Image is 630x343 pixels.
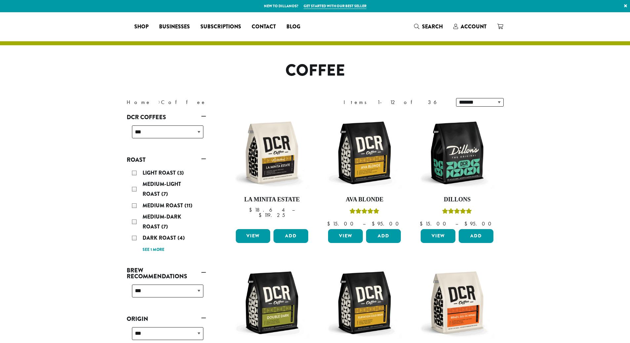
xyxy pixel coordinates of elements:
[143,180,181,198] span: Medium-Light Roast
[409,21,448,32] a: Search
[252,23,276,31] span: Contact
[459,229,493,243] button: Add
[327,220,357,227] bdi: 15.00
[127,99,151,106] a: Home
[234,196,310,203] h4: La Minita Estate
[234,115,310,191] img: DCR-12oz-La-Minita-Estate-Stock-scaled.png
[143,169,177,177] span: Light Roast
[158,96,160,106] span: ›
[419,115,495,191] img: DCR-12oz-Dillons-Stock-scaled.png
[127,165,206,257] div: Roast
[421,229,455,243] a: View
[366,229,401,243] button: Add
[249,206,255,213] span: $
[420,220,425,227] span: $
[249,206,286,213] bdi: 18.64
[134,23,148,31] span: Shop
[200,23,241,31] span: Subscriptions
[143,202,185,209] span: Medium Roast
[259,212,285,219] bdi: 119.25
[419,196,495,203] h4: Dillons
[292,206,295,213] span: –
[326,265,402,341] img: DCR-12oz-Elevation-Cold-Brew-Stock-scaled.png
[143,234,178,242] span: Dark Roast
[143,247,164,253] a: See 1 more
[161,190,168,198] span: (7)
[464,220,470,227] span: $
[327,220,333,227] span: $
[344,98,446,106] div: Items 1-12 of 36
[372,220,402,227] bdi: 95.00
[363,220,365,227] span: –
[127,313,206,325] a: Origin
[419,265,495,341] img: DCR-12oz-Brazil-Sul-De-Minas-Stock-scaled.png
[127,265,206,282] a: Brew Recommendations
[122,61,509,80] h1: Coffee
[455,220,458,227] span: –
[127,123,206,146] div: DCR Coffees
[419,115,495,226] a: DillonsRated 5.00 out of 5
[236,229,271,243] a: View
[129,21,154,32] a: Shop
[464,220,494,227] bdi: 95.00
[127,112,206,123] a: DCR Coffees
[461,23,486,30] span: Account
[420,220,449,227] bdi: 15.00
[328,229,363,243] a: View
[127,98,305,106] nav: Breadcrumb
[185,202,192,209] span: (11)
[234,265,310,341] img: DCR-12oz-Double-Dark-Stock-scaled.png
[273,229,308,243] button: Add
[326,115,402,226] a: Ava BlondeRated 5.00 out of 5
[127,154,206,165] a: Roast
[259,212,264,219] span: $
[177,169,184,177] span: (3)
[178,234,185,242] span: (4)
[372,220,377,227] span: $
[234,115,310,226] a: La Minita Estate
[159,23,190,31] span: Businesses
[326,115,402,191] img: DCR-12oz-Ava-Blonde-Stock-scaled.png
[286,23,300,31] span: Blog
[161,223,168,230] span: (7)
[127,282,206,305] div: Brew Recommendations
[304,3,366,9] a: Get started with our best seller
[442,207,472,217] div: Rated 5.00 out of 5
[350,207,379,217] div: Rated 5.00 out of 5
[143,213,181,230] span: Medium-Dark Roast
[326,196,402,203] h4: Ava Blonde
[422,23,443,30] span: Search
